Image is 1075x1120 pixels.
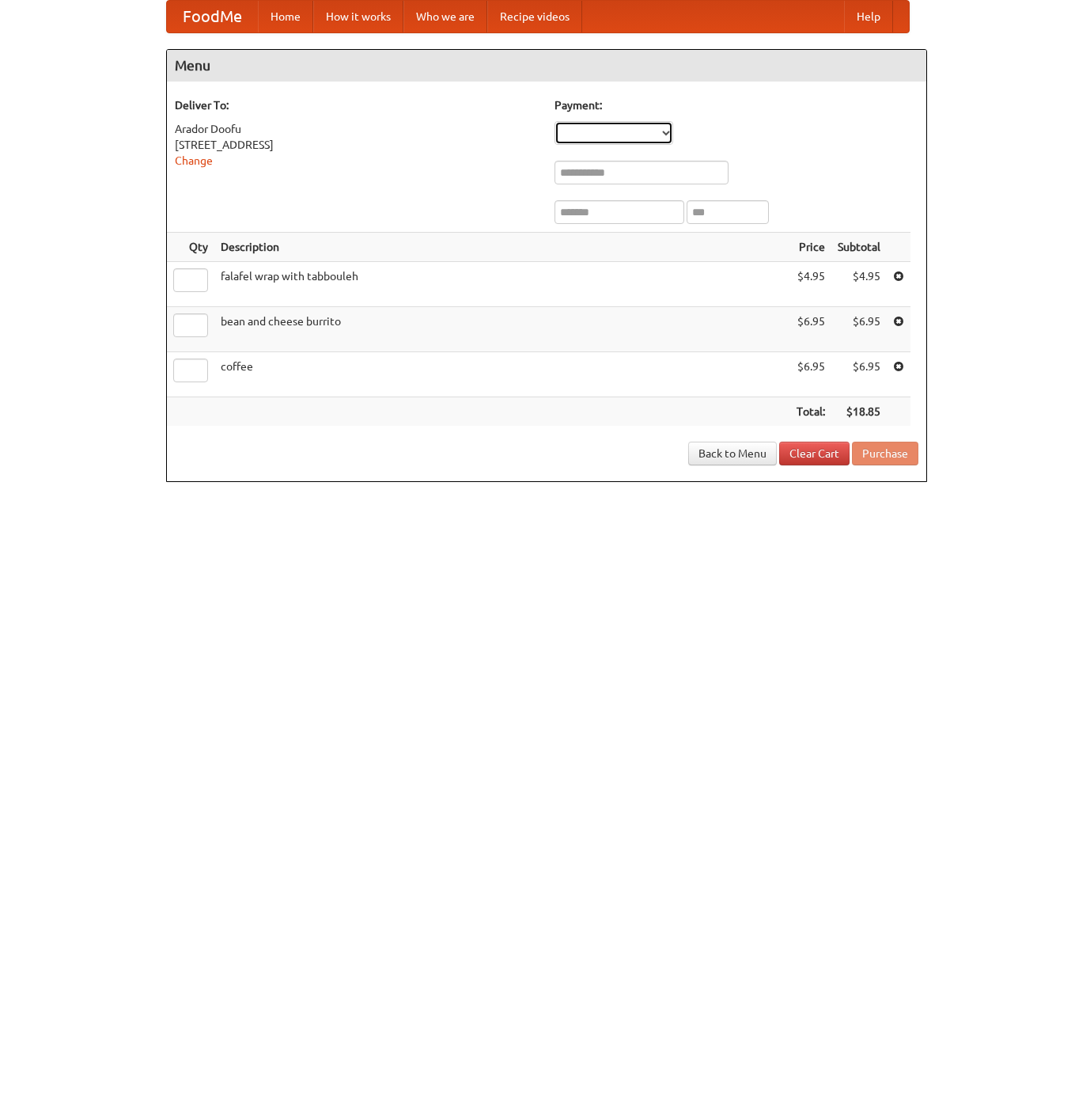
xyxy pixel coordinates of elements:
[779,442,850,465] a: Clear Cart
[175,97,539,113] h5: Deliver To:
[175,121,539,137] div: Arador Doofu
[790,262,831,307] td: $4.95
[831,262,887,307] td: $4.95
[167,233,214,262] th: Qty
[688,442,777,465] a: Back to Menu
[258,1,313,32] a: Home
[403,1,487,32] a: Who we are
[790,397,831,427] th: Total:
[790,307,831,352] td: $6.95
[214,233,790,262] th: Description
[167,1,258,32] a: FoodMe
[487,1,582,32] a: Recipe videos
[844,1,893,32] a: Help
[790,352,831,397] td: $6.95
[852,442,918,465] button: Purchase
[831,307,887,352] td: $6.95
[175,154,213,167] a: Change
[175,137,539,153] div: [STREET_ADDRESS]
[214,352,790,397] td: coffee
[555,97,918,113] h5: Payment:
[313,1,403,32] a: How it works
[167,50,926,82] h4: Menu
[831,233,887,262] th: Subtotal
[831,352,887,397] td: $6.95
[214,307,790,352] td: bean and cheese burrito
[214,262,790,307] td: falafel wrap with tabbouleh
[790,233,831,262] th: Price
[831,397,887,427] th: $18.85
